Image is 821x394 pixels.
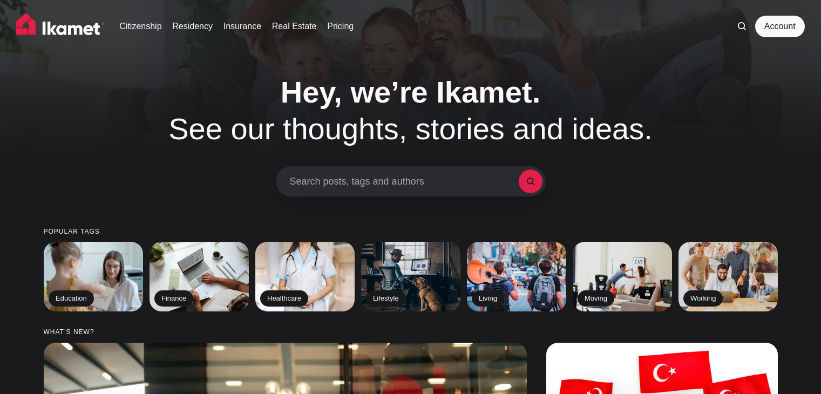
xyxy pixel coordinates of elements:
[683,290,723,307] h2: Working
[327,20,354,33] a: Pricing
[16,13,105,40] img: Ikamet home
[272,20,317,33] a: Real Estate
[755,16,805,37] a: Account
[467,242,566,311] a: Living
[44,228,778,235] small: Popular tags
[135,74,686,146] h1: See our thoughts, stories and ideas.
[366,290,406,307] h2: Lifestyle
[154,290,193,307] h2: Finance
[150,242,249,311] a: Finance
[119,20,161,33] a: Citizenship
[472,290,504,307] h2: Living
[44,329,778,336] small: What’s new?
[290,176,519,188] span: Search posts, tags and authors
[223,20,261,33] a: Insurance
[678,242,778,311] a: Working
[260,290,308,307] h2: Healthcare
[578,290,614,307] h2: Moving
[44,242,143,311] a: Education
[49,290,94,307] h2: Education
[172,20,213,33] a: Residency
[361,242,460,311] a: Lifestyle
[255,242,355,311] a: Healthcare
[281,75,540,109] span: Hey, we’re Ikamet.
[573,242,672,311] a: Moving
